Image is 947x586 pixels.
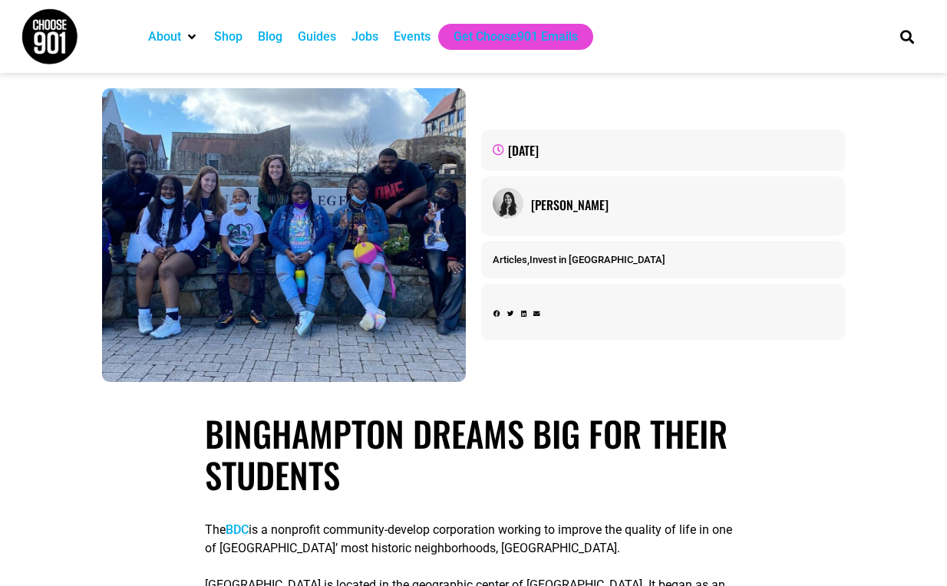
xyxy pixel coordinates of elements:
a: BDC [226,522,249,537]
h1: Binghampton Dreams Big For Their Students [205,413,742,495]
div: Share on facebook [493,309,500,319]
div: Search [895,24,920,49]
div: About [140,24,206,50]
a: [PERSON_NAME] [531,196,833,214]
div: Share on linkedin [521,309,526,319]
a: About [148,28,181,46]
div: Share on email [533,309,540,319]
a: Blog [258,28,282,46]
span: is a nonprofit community-develop corporation working to improve the quality of life in one of [GE... [205,522,732,555]
a: Invest in [GEOGRAPHIC_DATA] [530,254,665,265]
span: , [493,254,665,265]
div: Share on twitter [507,309,514,319]
nav: Main nav [140,24,874,50]
time: [DATE] [508,141,539,160]
a: Get Choose901 Emails [454,28,578,46]
a: Guides [298,28,336,46]
img: Picture of Sara Boscarino [493,188,523,219]
a: Articles [493,254,527,265]
span: The [205,522,226,537]
a: Jobs [351,28,378,46]
a: Events [394,28,431,46]
a: Shop [214,28,243,46]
